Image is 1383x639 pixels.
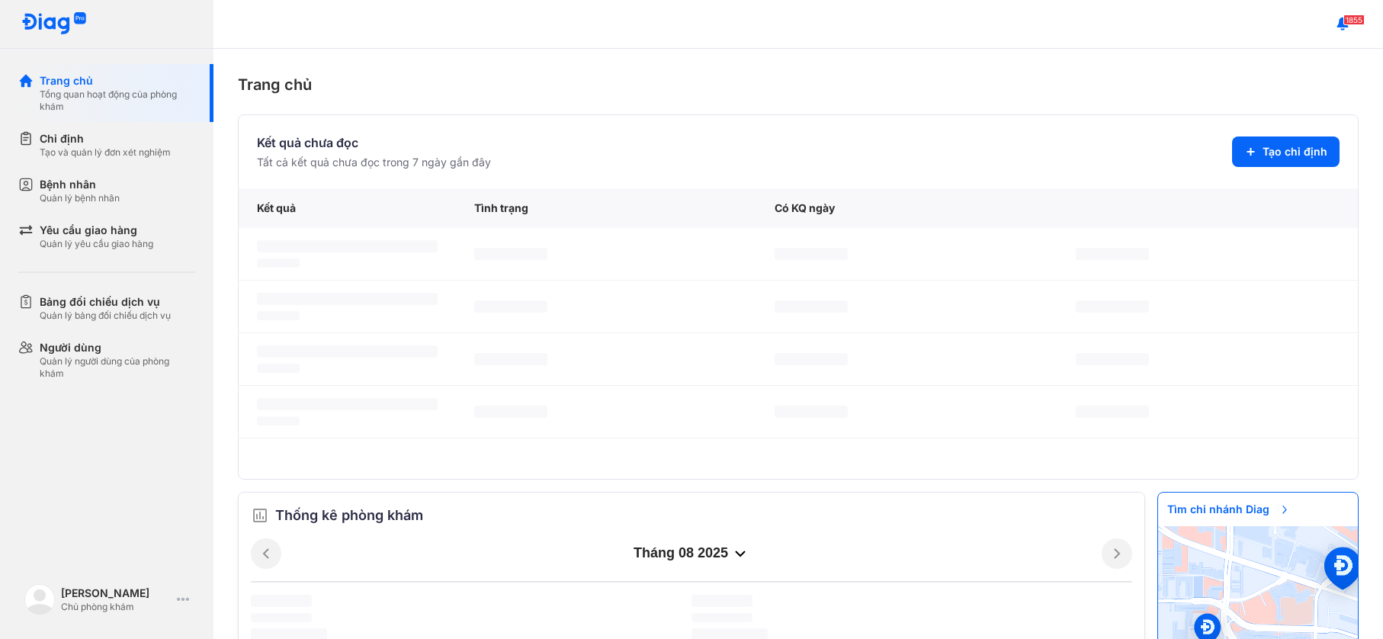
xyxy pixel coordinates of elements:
[40,340,195,355] div: Người dùng
[1232,136,1340,167] button: Tạo chỉ định
[61,601,171,613] div: Chủ phòng khám
[1263,144,1327,159] span: Tạo chỉ định
[257,240,438,252] span: ‌
[40,88,195,113] div: Tổng quan hoạt động của phòng khám
[281,544,1102,563] div: tháng 08 2025
[474,353,547,365] span: ‌
[40,238,153,250] div: Quản lý yêu cầu giao hàng
[257,311,300,320] span: ‌
[257,258,300,268] span: ‌
[1076,406,1149,418] span: ‌
[40,294,171,310] div: Bảng đối chiếu dịch vụ
[61,586,171,601] div: [PERSON_NAME]
[238,73,1359,96] div: Trang chủ
[21,12,87,36] img: logo
[251,506,269,525] img: order.5a6da16c.svg
[257,155,491,170] div: Tất cả kết quả chưa đọc trong 7 ngày gần đây
[1076,353,1149,365] span: ‌
[40,131,171,146] div: Chỉ định
[40,355,195,380] div: Quản lý người dùng của phòng khám
[40,192,120,204] div: Quản lý bệnh nhân
[257,416,300,425] span: ‌
[257,133,491,152] div: Kết quả chưa đọc
[691,613,752,622] span: ‌
[40,177,120,192] div: Bệnh nhân
[756,188,1057,228] div: Có KQ ngày
[474,406,547,418] span: ‌
[40,73,195,88] div: Trang chủ
[691,595,752,607] span: ‌
[251,595,312,607] span: ‌
[1343,14,1365,25] span: 1855
[257,293,438,305] span: ‌
[40,310,171,322] div: Quản lý bảng đối chiếu dịch vụ
[474,300,547,313] span: ‌
[456,188,756,228] div: Tình trạng
[1076,248,1149,260] span: ‌
[775,248,848,260] span: ‌
[775,353,848,365] span: ‌
[775,300,848,313] span: ‌
[257,364,300,373] span: ‌
[40,146,171,159] div: Tạo và quản lý đơn xét nghiệm
[1076,300,1149,313] span: ‌
[275,505,423,526] span: Thống kê phòng khám
[257,345,438,358] span: ‌
[251,613,312,622] span: ‌
[24,584,55,615] img: logo
[239,188,456,228] div: Kết quả
[775,406,848,418] span: ‌
[474,248,547,260] span: ‌
[40,223,153,238] div: Yêu cầu giao hàng
[1158,493,1300,526] span: Tìm chi nhánh Diag
[257,398,438,410] span: ‌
